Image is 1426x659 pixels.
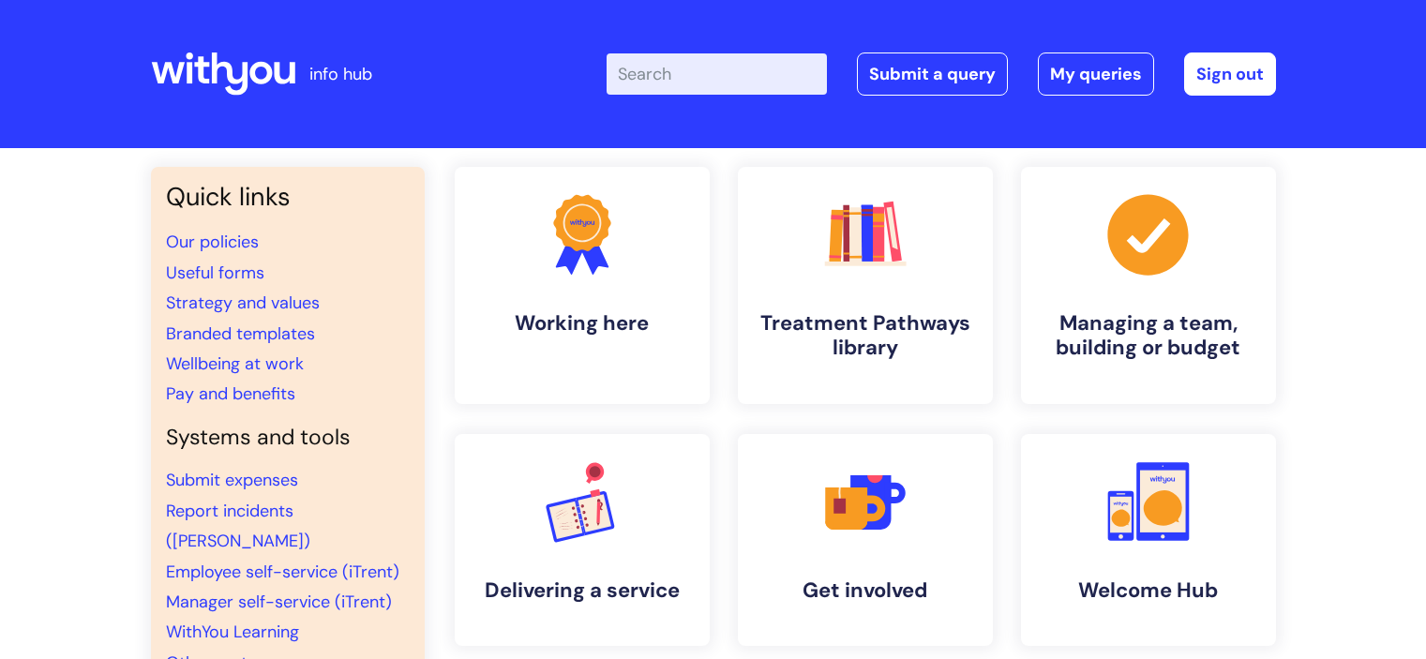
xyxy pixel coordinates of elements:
[607,53,827,95] input: Search
[1184,52,1276,96] a: Sign out
[607,52,1276,96] div: | -
[166,425,410,451] h4: Systems and tools
[470,578,695,603] h4: Delivering a service
[166,500,310,552] a: Report incidents ([PERSON_NAME])
[753,578,978,603] h4: Get involved
[1021,167,1276,404] a: Managing a team, building or budget
[166,352,304,375] a: Wellbeing at work
[166,262,264,284] a: Useful forms
[753,311,978,361] h4: Treatment Pathways library
[166,561,399,583] a: Employee self-service (iTrent)
[738,434,993,646] a: Get involved
[166,322,315,345] a: Branded templates
[1036,311,1261,361] h4: Managing a team, building or budget
[166,231,259,253] a: Our policies
[166,591,392,613] a: Manager self-service (iTrent)
[166,182,410,212] h3: Quick links
[166,382,295,405] a: Pay and benefits
[166,469,298,491] a: Submit expenses
[857,52,1008,96] a: Submit a query
[1038,52,1154,96] a: My queries
[738,167,993,404] a: Treatment Pathways library
[309,59,372,89] p: info hub
[1021,434,1276,646] a: Welcome Hub
[1036,578,1261,603] h4: Welcome Hub
[166,292,320,314] a: Strategy and values
[455,167,710,404] a: Working here
[455,434,710,646] a: Delivering a service
[166,621,299,643] a: WithYou Learning
[470,311,695,336] h4: Working here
